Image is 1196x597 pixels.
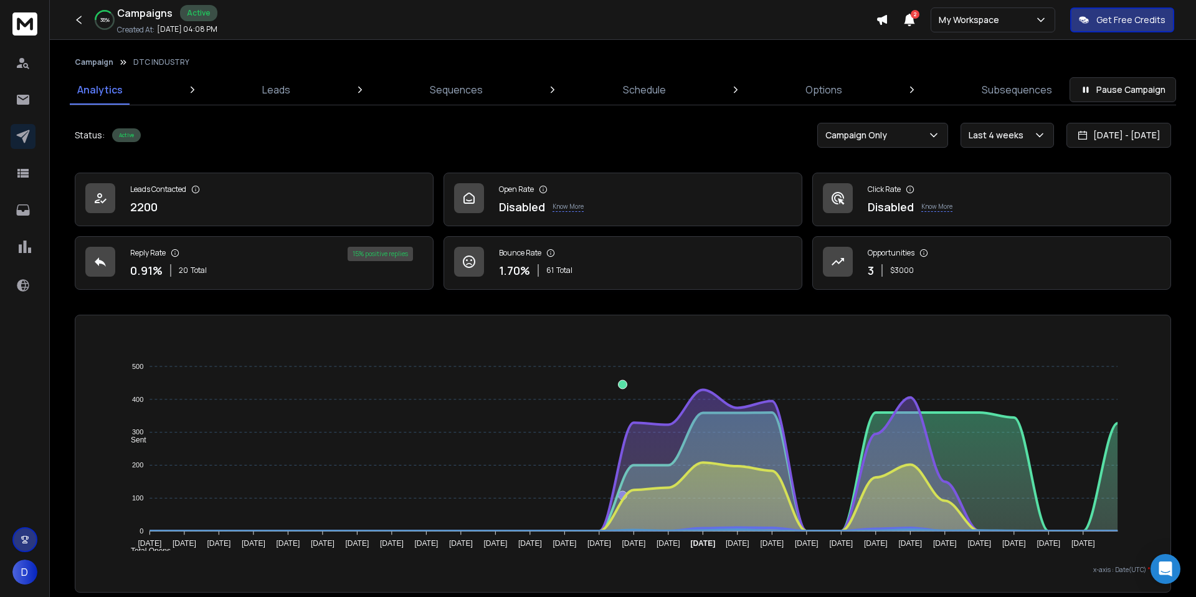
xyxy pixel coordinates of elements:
p: Disabled [499,198,545,216]
p: Open Rate [499,184,534,194]
tspan: [DATE] [899,539,923,548]
a: Schedule [615,75,673,105]
tspan: [DATE] [346,539,369,548]
tspan: [DATE] [1037,539,1061,548]
div: Active [180,5,217,21]
a: Subsequences [974,75,1060,105]
span: Total [556,265,572,275]
p: Status: [75,129,105,141]
tspan: [DATE] [933,539,957,548]
a: Bounce Rate1.70%61Total [444,236,802,290]
tspan: 500 [132,363,143,370]
a: Leads [255,75,298,105]
tspan: [DATE] [795,539,819,548]
p: Schedule [623,82,666,97]
tspan: [DATE] [138,539,162,548]
p: Know More [553,202,584,212]
tspan: [DATE] [622,539,646,548]
a: Opportunities3$3000 [812,236,1171,290]
a: Click RateDisabledKnow More [812,173,1171,226]
p: 3 [868,262,874,279]
tspan: [DATE] [830,539,853,548]
button: Pause Campaign [1070,77,1176,102]
a: Options [798,75,850,105]
p: 36 % [100,16,110,24]
p: Disabled [868,198,914,216]
tspan: [DATE] [380,539,404,548]
p: [DATE] 04:08 PM [157,24,217,34]
tspan: [DATE] [864,539,888,548]
a: Open RateDisabledKnow More [444,173,802,226]
tspan: [DATE] [207,539,231,548]
tspan: [DATE] [277,539,300,548]
tspan: 400 [132,396,143,403]
p: Campaign Only [825,129,892,141]
a: Reply Rate0.91%20Total15% positive replies [75,236,434,290]
tspan: 0 [140,527,144,535]
tspan: [DATE] [1071,539,1095,548]
button: [DATE] - [DATE] [1066,123,1171,148]
p: Subsequences [982,82,1052,97]
p: Last 4 weeks [969,129,1028,141]
button: D [12,560,37,585]
p: Sequences [430,82,483,97]
tspan: [DATE] [726,539,749,548]
span: 20 [179,265,188,275]
p: Click Rate [868,184,901,194]
tspan: [DATE] [1002,539,1026,548]
p: 2200 [130,198,158,216]
span: Total Opens [121,547,171,555]
tspan: 100 [132,494,143,502]
tspan: [DATE] [761,539,784,548]
p: Leads [262,82,290,97]
span: 2 [911,10,919,19]
div: Active [112,128,141,142]
p: 1.70 % [499,262,530,279]
p: Options [805,82,842,97]
tspan: [DATE] [484,539,508,548]
p: My Workspace [939,14,1004,26]
tspan: [DATE] [691,539,716,548]
a: Sequences [422,75,490,105]
p: Opportunities [868,248,914,258]
a: Leads Contacted2200 [75,173,434,226]
p: Know More [921,202,952,212]
p: $ 3000 [890,265,914,275]
a: Analytics [70,75,130,105]
span: 61 [546,265,554,275]
tspan: [DATE] [415,539,439,548]
h1: Campaigns [117,6,173,21]
span: Total [191,265,207,275]
tspan: [DATE] [587,539,611,548]
tspan: [DATE] [518,539,542,548]
p: DTC INDUSTRY [133,57,189,67]
tspan: [DATE] [968,539,992,548]
p: 0.91 % [130,262,163,279]
span: Sent [121,436,146,444]
p: Reply Rate [130,248,166,258]
tspan: [DATE] [657,539,680,548]
p: Analytics [77,82,123,97]
tspan: [DATE] [553,539,577,548]
p: x-axis : Date(UTC) [95,565,1151,575]
button: Get Free Credits [1070,7,1174,32]
button: Campaign [75,57,113,67]
tspan: 300 [132,428,143,436]
tspan: [DATE] [242,539,265,548]
tspan: [DATE] [311,539,335,548]
div: 15 % positive replies [348,247,413,261]
tspan: 200 [132,461,143,469]
tspan: [DATE] [449,539,473,548]
p: Bounce Rate [499,248,541,258]
p: Leads Contacted [130,184,186,194]
tspan: [DATE] [173,539,196,548]
div: Open Intercom Messenger [1151,554,1180,584]
p: Get Free Credits [1096,14,1165,26]
p: Created At: [117,25,154,35]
